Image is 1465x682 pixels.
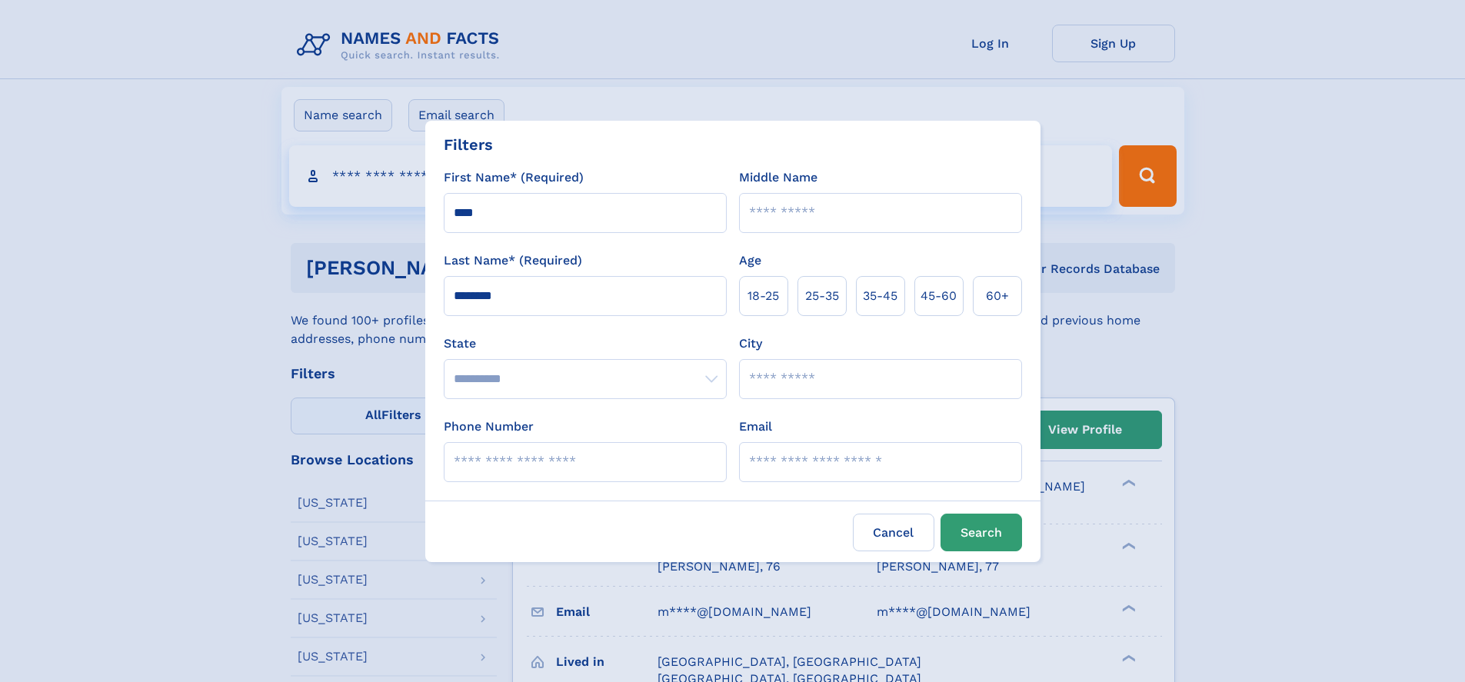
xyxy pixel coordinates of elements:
[747,287,779,305] span: 18‑25
[805,287,839,305] span: 25‑35
[941,514,1022,551] button: Search
[739,168,817,187] label: Middle Name
[739,334,762,353] label: City
[921,287,957,305] span: 45‑60
[444,251,582,270] label: Last Name* (Required)
[863,287,897,305] span: 35‑45
[444,168,584,187] label: First Name* (Required)
[853,514,934,551] label: Cancel
[444,334,727,353] label: State
[444,418,534,436] label: Phone Number
[739,418,772,436] label: Email
[444,133,493,156] div: Filters
[986,287,1009,305] span: 60+
[739,251,761,270] label: Age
